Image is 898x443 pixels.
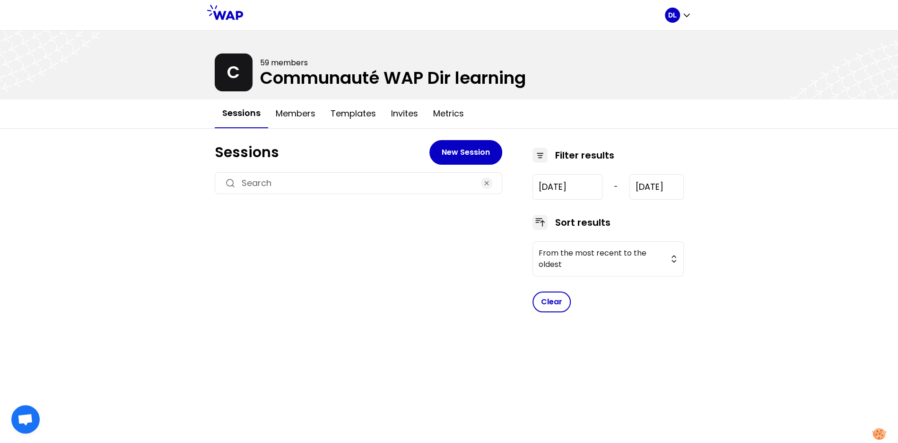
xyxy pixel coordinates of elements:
[215,144,429,161] h1: Sessions
[665,8,691,23] button: DL
[532,241,684,276] button: From the most recent to the oldest
[384,99,426,128] button: Invites
[242,177,475,190] input: Search
[555,149,614,162] h3: Filter results
[668,10,677,20] p: DL
[11,405,40,434] a: Ouvrir le chat
[268,99,323,128] button: Members
[539,248,664,270] span: From the most recent to the oldest
[532,292,571,312] button: Clear
[629,174,683,200] input: YYYY-M-D
[215,99,268,128] button: Sessions
[429,140,502,165] button: New Session
[426,99,471,128] button: Metrics
[532,174,603,200] input: YYYY-M-D
[555,216,610,229] h3: Sort results
[323,99,384,128] button: Templates
[614,181,618,193] span: -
